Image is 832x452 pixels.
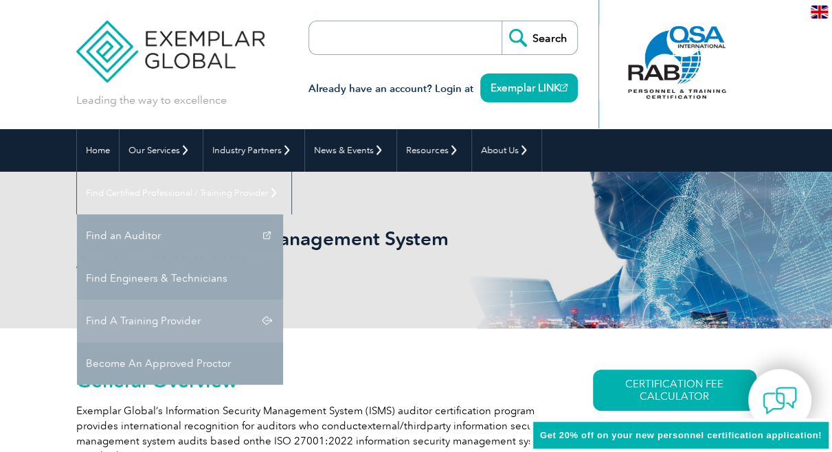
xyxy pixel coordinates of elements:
a: News & Events [305,129,396,172]
a: Become An Approved Proctor [77,342,283,385]
h2: General Overview [76,370,552,392]
span: external/third [361,420,427,432]
a: Resources [397,129,471,172]
input: Search [502,21,577,54]
a: Find Engineers & Technicians [77,257,283,300]
img: open_square.png [560,84,567,91]
a: Industry Partners [203,129,304,172]
h1: Information Security Management System Auditor (ISO 27001) [76,227,451,273]
a: Find Certified Professional / Training Provider [77,172,291,214]
h3: Already have an account? Login at [308,80,578,98]
a: Exemplar LINK [480,74,578,102]
a: CERTIFICATION FEE CALCULATOR [593,370,756,411]
a: About Us [472,129,541,172]
img: en [811,5,828,19]
p: Leading the way to excellence [76,93,227,108]
span: Get 20% off on your new personnel certification application! [540,430,822,440]
a: Find an Auditor [77,214,283,257]
a: Find A Training Provider [77,300,283,342]
a: Our Services [120,129,203,172]
a: Home [77,129,119,172]
img: contact-chat.png [763,383,797,418]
